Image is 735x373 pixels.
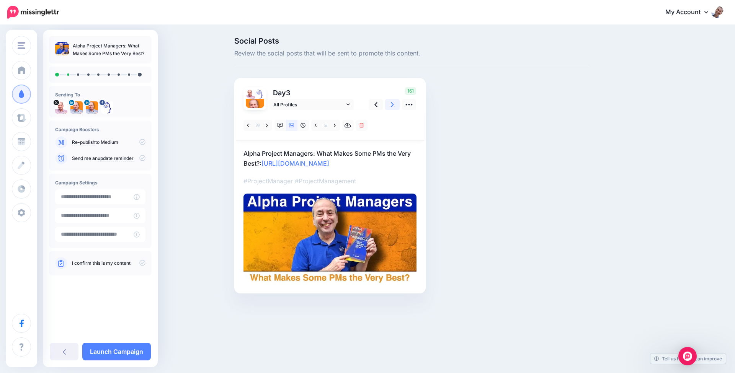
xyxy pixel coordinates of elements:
a: [URL][DOMAIN_NAME] [261,160,329,167]
img: menu.png [18,42,25,49]
h4: Campaign Boosters [55,127,145,132]
div: Open Intercom Messenger [678,347,697,365]
img: 1708809625171-37032.png [70,101,83,114]
a: Tell us how we can improve [650,353,726,364]
img: x8FBtdm3-2445.png [55,101,67,114]
p: Day [269,87,355,98]
img: 13007354_1717494401865450_1815260841047396495_n-bsa13168.png [255,90,264,99]
h4: Campaign Settings [55,180,145,186]
a: My Account [658,3,724,22]
p: Alpha Project Managers: What Makes Some PMs the Very Best? [73,42,145,57]
img: x8FBtdm3-2445.png [246,90,255,99]
p: to Medium [72,139,145,146]
img: 28fc928a7b6d1b8afc47a37f3770c8b2_thumb.jpg [55,42,69,56]
p: Alpha Project Managers: What Makes Some PMs the Very Best?: [243,148,416,168]
img: 1708809625171-37032.png [246,99,264,117]
a: I confirm this is my content [72,260,131,266]
a: All Profiles [269,99,354,110]
span: Review the social posts that will be sent to promote this content. [234,49,590,59]
span: All Profiles [273,101,345,109]
p: #ProjectManager #ProjectManagement [243,176,416,186]
span: 161 [405,87,416,95]
h4: Sending To [55,92,145,98]
img: 1708809625171-37032.png [86,101,98,114]
p: Send me an [72,155,145,162]
img: 28fc928a7b6d1b8afc47a37f3770c8b2.jpg [243,194,416,284]
span: Social Posts [234,37,590,45]
span: 3 [286,89,290,97]
img: 13007354_1717494401865450_1815260841047396495_n-bsa13168.png [101,101,113,114]
a: Re-publish [72,139,95,145]
a: update reminder [98,155,134,161]
img: Missinglettr [7,6,59,19]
